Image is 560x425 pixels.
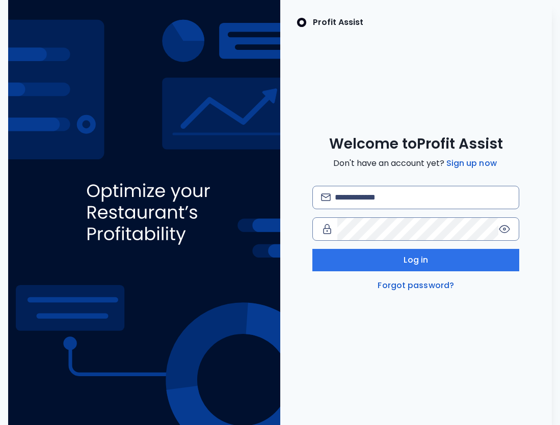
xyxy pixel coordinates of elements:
[321,193,331,201] img: email
[376,279,456,292] a: Forgot password?
[312,249,519,271] button: Log in
[333,157,499,169] span: Don't have an account yet?
[444,157,499,169] a: Sign up now
[297,16,307,29] img: SpotOn Logo
[313,16,363,29] p: Profit Assist
[404,254,428,266] span: Log in
[329,135,503,153] span: Welcome to Profit Assist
